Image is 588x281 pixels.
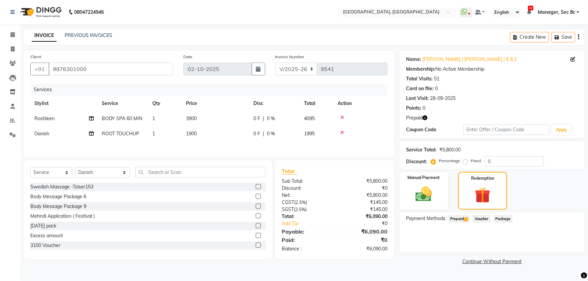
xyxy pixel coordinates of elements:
[183,54,192,60] label: Date
[74,3,104,22] b: 08047224946
[335,185,393,192] div: ₹0
[335,199,393,206] div: ₹145.00
[335,236,393,244] div: ₹0
[277,227,335,236] div: Payable:
[335,245,393,252] div: ₹6,090.00
[410,185,437,204] img: _cash.svg
[493,215,513,223] span: Package
[34,115,55,121] span: Roshleen
[277,213,335,220] div: Total:
[267,130,275,137] span: 0 %
[30,96,98,111] th: Stylist
[335,192,393,199] div: ₹5,800.00
[30,213,95,220] div: Mehndi Application ( Festival )
[30,242,60,249] div: 3100 Voucher
[182,96,249,111] th: Price
[135,167,266,177] input: Search or Scan
[407,175,440,181] label: Manual Payment
[263,115,264,122] span: |
[30,63,49,75] button: +91
[30,203,86,210] div: Body Message Package 9
[335,227,393,236] div: ₹6,090.00
[186,131,197,137] span: 1900
[148,96,182,111] th: Qty
[277,245,335,252] div: Balance :
[102,115,142,121] span: BODY SPA 60 MIN
[98,96,148,111] th: Service
[277,192,335,199] div: Net:
[277,178,335,185] div: Sub Total:
[435,85,438,92] div: 0
[406,75,433,82] div: Total Visits:
[152,115,155,121] span: 1
[282,206,294,212] span: SGST
[471,175,494,181] label: Redemption
[439,146,461,153] div: ₹5,800.00
[152,131,155,137] span: 1
[17,3,63,22] img: logo
[406,56,421,63] div: Name:
[473,215,491,223] span: Voucher
[406,114,423,121] span: Prepaid
[277,220,344,227] a: Add Tip
[253,130,260,137] span: 0 F
[32,30,57,42] a: INVOICE
[304,115,315,121] span: 4095
[344,220,393,227] div: ₹0
[434,75,439,82] div: 51
[552,125,571,135] button: Apply
[277,185,335,192] div: Discount:
[528,6,533,10] span: 92
[49,63,173,75] input: Search by Name/Mobile/Email/Code
[406,66,435,73] div: Membership:
[335,206,393,213] div: ₹145.00
[527,9,531,15] a: 92
[282,168,297,175] span: Total
[406,66,578,73] div: No Active Membership
[510,32,549,42] button: Create New
[406,126,463,133] div: Coupon Code
[439,158,460,164] label: Percentage
[31,83,393,96] div: Services
[30,232,63,239] div: Excess amount
[334,96,388,111] th: Action
[277,199,335,206] div: ( )
[304,131,315,137] span: 1995
[30,193,86,200] div: Body Message Package 6
[277,236,335,244] div: Paid:
[253,115,260,122] span: 0 F
[300,96,334,111] th: Total
[471,158,481,164] label: Fixed
[406,158,427,165] div: Discount:
[282,199,294,205] span: CGST
[401,258,583,265] a: Continue Without Payment
[30,183,93,190] div: Swedish Massage -Tslser153
[263,130,264,137] span: |
[423,105,425,112] div: 0
[102,131,139,137] span: ROOT TOUCHUP
[249,96,300,111] th: Disc
[30,54,41,60] label: Client
[406,85,434,92] div: Card on file:
[275,54,305,60] label: Invoice Number
[406,146,437,153] div: Service Total:
[406,95,429,102] div: Last Visit:
[470,185,496,205] img: _gift.svg
[186,115,197,121] span: 3900
[464,217,468,221] span: 1
[65,32,112,38] a: PREVIOUS INVOICES
[448,215,470,223] span: Prepaid
[296,200,306,205] span: 2.5%
[552,32,575,42] button: Save
[406,215,445,222] span: Payment Methods
[30,222,56,230] div: [DATE] pack
[34,131,49,137] span: Danish
[423,56,517,63] a: [PERSON_NAME] ( [PERSON_NAME] ) 6 6.3
[267,115,275,122] span: 0 %
[335,178,393,185] div: ₹5,800.00
[538,9,575,16] span: Manager, Sec 8c
[277,206,335,213] div: ( )
[463,125,549,135] input: Enter Offer / Coupon Code
[295,207,305,212] span: 2.5%
[406,105,421,112] div: Points:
